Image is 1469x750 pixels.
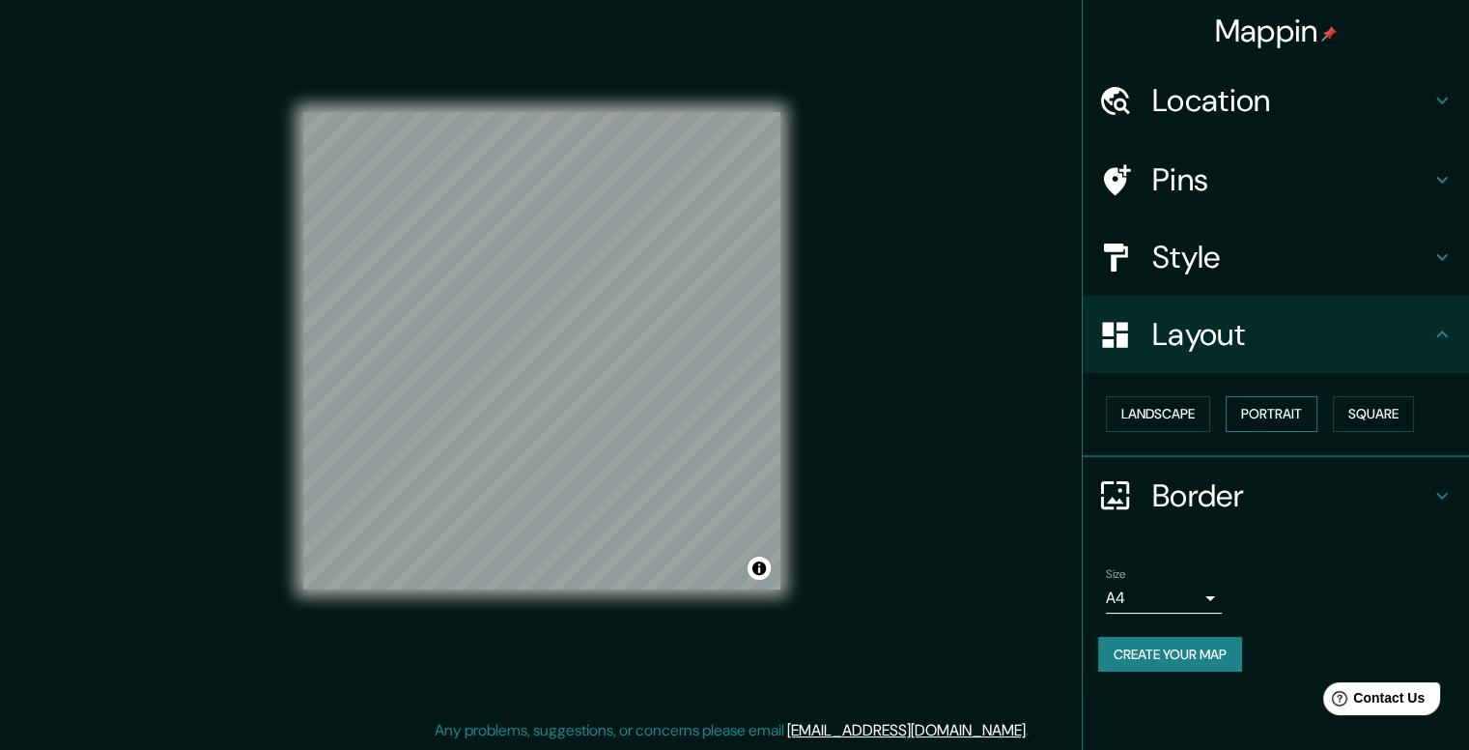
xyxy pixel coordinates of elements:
[1106,583,1222,614] div: A4
[1152,476,1430,515] h4: Border
[1297,675,1448,729] iframe: Help widget launcher
[748,557,771,580] button: Toggle attribution
[1083,218,1469,296] div: Style
[1083,457,1469,534] div: Border
[303,112,780,590] canvas: Map
[1152,315,1430,354] h4: Layout
[1321,26,1337,42] img: pin-icon.png
[1106,396,1210,432] button: Landscape
[1152,81,1430,120] h4: Location
[1152,160,1430,199] h4: Pins
[1083,62,1469,139] div: Location
[1333,396,1414,432] button: Square
[787,720,1026,740] a: [EMAIL_ADDRESS][DOMAIN_NAME]
[1226,396,1317,432] button: Portrait
[1029,719,1031,742] div: .
[1083,296,1469,373] div: Layout
[1098,637,1242,673] button: Create your map
[1152,238,1430,276] h4: Style
[1106,565,1126,582] label: Size
[1215,12,1338,50] h4: Mappin
[1083,141,1469,218] div: Pins
[1031,719,1035,742] div: .
[435,719,1029,742] p: Any problems, suggestions, or concerns please email .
